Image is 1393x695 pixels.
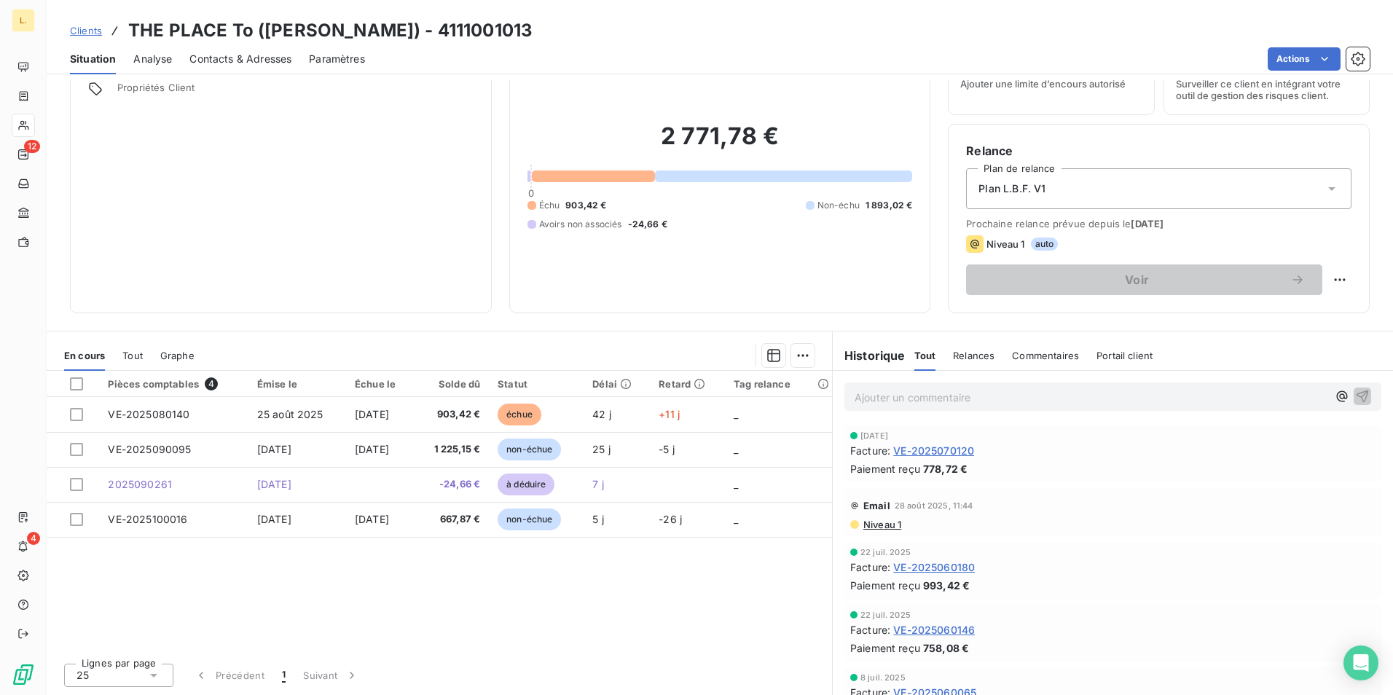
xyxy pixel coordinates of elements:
[189,52,291,66] span: Contacts & Adresses
[984,274,1290,286] span: Voir
[1031,237,1059,251] span: auto
[423,477,480,492] span: -24,66 €
[257,478,291,490] span: [DATE]
[498,439,561,460] span: non-échue
[659,443,675,455] span: -5 j
[122,350,143,361] span: Tout
[592,478,603,490] span: 7 j
[833,347,906,364] h6: Historique
[128,17,533,44] h3: THE PLACE To ([PERSON_NAME]) - 4111001013
[659,408,680,420] span: +11 j
[592,443,611,455] span: 25 j
[498,509,561,530] span: non-échue
[423,442,480,457] span: 1 225,15 €
[64,350,105,361] span: En cours
[257,378,337,390] div: Émise le
[108,478,172,490] span: 2025090261
[953,350,994,361] span: Relances
[659,378,716,390] div: Retard
[863,500,890,511] span: Email
[539,218,622,231] span: Avoirs non associés
[1343,645,1378,680] div: Open Intercom Messenger
[978,181,1045,196] span: Plan L.B.F. V1
[423,512,480,527] span: 667,87 €
[850,578,920,593] span: Paiement reçu
[850,622,890,637] span: Facture :
[817,199,860,212] span: Non-échu
[27,532,40,545] span: 4
[960,78,1126,90] span: Ajouter une limite d’encours autorisé
[734,408,738,420] span: _
[539,199,560,212] span: Échu
[986,238,1024,250] span: Niveau 1
[355,378,406,390] div: Échue le
[12,663,35,686] img: Logo LeanPay
[498,404,541,425] span: échue
[108,443,191,455] span: VE-2025090095
[70,52,116,66] span: Situation
[498,378,575,390] div: Statut
[24,140,40,153] span: 12
[893,622,975,637] span: VE-2025060146
[12,9,35,32] div: L.
[423,378,480,390] div: Solde dû
[185,660,273,691] button: Précédent
[860,673,906,682] span: 8 juil. 2025
[205,377,218,390] span: 4
[528,187,534,199] span: 0
[966,218,1351,229] span: Prochaine relance prévue depuis le
[850,559,890,575] span: Facture :
[734,378,823,390] div: Tag relance
[355,408,389,420] span: [DATE]
[628,218,667,231] span: -24,66 €
[895,501,973,510] span: 28 août 2025, 11:44
[592,513,603,525] span: 5 j
[850,443,890,458] span: Facture :
[893,443,974,458] span: VE-2025070120
[866,199,913,212] span: 1 893,02 €
[257,408,323,420] span: 25 août 2025
[108,513,187,525] span: VE-2025100016
[498,474,554,495] span: à déduire
[108,408,189,420] span: VE-2025080140
[294,660,368,691] button: Suivant
[860,610,911,619] span: 22 juil. 2025
[257,513,291,525] span: [DATE]
[273,660,294,691] button: 1
[565,199,606,212] span: 903,42 €
[966,142,1351,160] h6: Relance
[1268,47,1341,71] button: Actions
[914,350,936,361] span: Tout
[1096,350,1153,361] span: Portail client
[117,82,474,102] span: Propriétés Client
[355,513,389,525] span: [DATE]
[966,264,1322,295] button: Voir
[923,578,970,593] span: 993,42 €
[850,640,920,656] span: Paiement reçu
[355,443,389,455] span: [DATE]
[160,350,195,361] span: Graphe
[862,519,901,530] span: Niveau 1
[133,52,172,66] span: Analyse
[1012,350,1079,361] span: Commentaires
[659,513,682,525] span: -26 j
[734,513,738,525] span: _
[923,640,969,656] span: 758,08 €
[70,23,102,38] a: Clients
[282,668,286,683] span: 1
[893,559,975,575] span: VE-2025060180
[309,52,365,66] span: Paramètres
[70,25,102,36] span: Clients
[257,443,291,455] span: [DATE]
[1131,218,1164,229] span: [DATE]
[592,378,641,390] div: Délai
[850,461,920,476] span: Paiement reçu
[734,443,738,455] span: _
[527,122,913,165] h2: 2 771,78 €
[734,478,738,490] span: _
[423,407,480,422] span: 903,42 €
[1176,78,1357,101] span: Surveiller ce client en intégrant votre outil de gestion des risques client.
[76,668,89,683] span: 25
[860,431,888,440] span: [DATE]
[592,408,611,420] span: 42 j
